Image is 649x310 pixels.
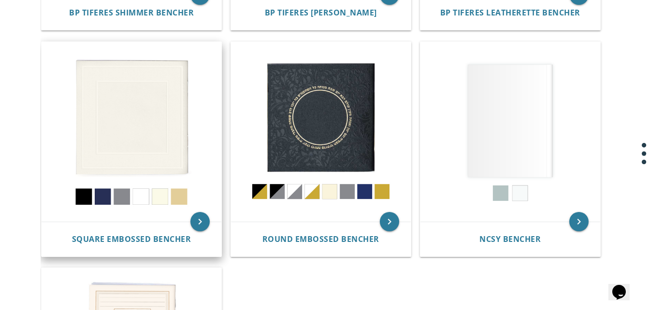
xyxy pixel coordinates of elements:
[262,234,379,244] span: Round Embossed Bencher
[265,8,377,17] a: BP Tiferes [PERSON_NAME]
[479,235,541,244] a: NCSY Bencher
[72,234,191,244] span: Square Embossed Bencher
[69,8,194,17] a: BP Tiferes Shimmer Bencher
[262,235,379,244] a: Round Embossed Bencher
[231,42,411,222] img: Round Embossed Bencher
[190,212,210,231] a: keyboard_arrow_right
[420,42,600,222] img: NCSY Bencher
[440,7,580,18] span: BP Tiferes Leatherette Bencher
[72,235,191,244] a: Square Embossed Bencher
[479,234,541,244] span: NCSY Bencher
[42,42,221,222] img: Square Embossed Bencher
[69,7,194,18] span: BP Tiferes Shimmer Bencher
[380,212,399,231] a: keyboard_arrow_right
[265,7,377,18] span: BP Tiferes [PERSON_NAME]
[569,212,589,231] a: keyboard_arrow_right
[608,271,639,300] iframe: chat widget
[440,8,580,17] a: BP Tiferes Leatherette Bencher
